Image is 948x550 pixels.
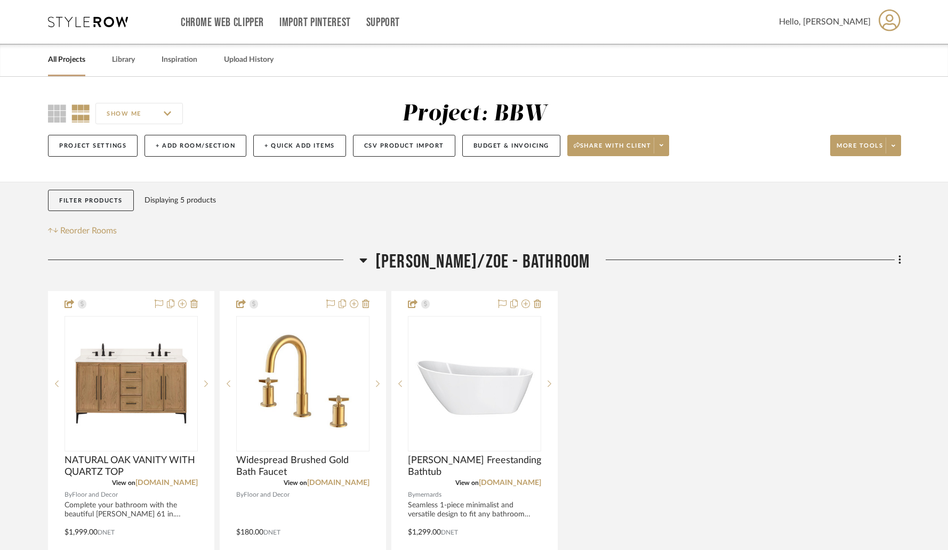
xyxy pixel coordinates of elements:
[366,18,400,27] a: Support
[408,490,415,500] span: By
[837,142,883,158] span: More tools
[779,15,871,28] span: Hello, [PERSON_NAME]
[112,53,135,67] a: Library
[455,480,479,486] span: View on
[244,490,290,500] span: Floor and Decor
[409,318,540,449] img: Lori Freestanding Bathtub
[479,479,541,487] a: [DOMAIN_NAME]
[48,135,138,157] button: Project Settings
[236,455,369,478] span: Widespread Brushed Gold Bath Faucet
[462,135,560,157] button: Budget & Invoicing
[65,490,72,500] span: By
[375,250,590,273] span: [PERSON_NAME]/Zoe - Bathroom
[236,490,244,500] span: By
[181,18,264,27] a: Chrome Web Clipper
[135,479,198,487] a: [DOMAIN_NAME]
[402,103,547,125] div: Project: BBW
[253,135,346,157] button: + Quick Add Items
[237,318,368,449] img: Widespread Brushed Gold Bath Faucet
[284,480,307,486] span: View on
[830,135,901,156] button: More tools
[224,53,274,67] a: Upload History
[72,490,118,500] span: Floor and Decor
[48,53,85,67] a: All Projects
[408,317,541,451] div: 0
[48,224,117,237] button: Reorder Rooms
[48,190,134,212] button: Filter Products
[144,190,216,211] div: Displaying 5 products
[162,53,197,67] a: Inspiration
[415,490,441,500] span: mernards
[353,135,455,157] button: CSV Product Import
[279,18,351,27] a: Import Pinterest
[307,479,369,487] a: [DOMAIN_NAME]
[574,142,652,158] span: Share with client
[237,317,369,451] div: 0
[144,135,246,157] button: + Add Room/Section
[567,135,670,156] button: Share with client
[408,455,541,478] span: [PERSON_NAME] Freestanding Bathtub
[66,318,197,449] img: NATURAL OAK VANITY WITH QUARTZ TOP
[112,480,135,486] span: View on
[60,224,117,237] span: Reorder Rooms
[65,455,198,478] span: NATURAL OAK VANITY WITH QUARTZ TOP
